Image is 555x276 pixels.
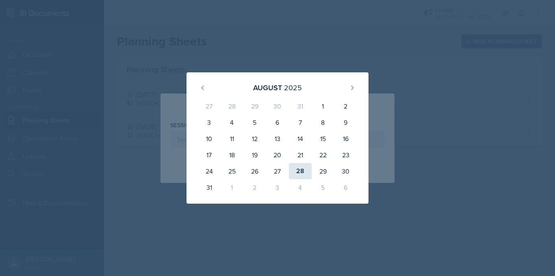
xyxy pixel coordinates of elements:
div: 31 [198,179,221,196]
div: 29 [243,98,266,114]
div: 25 [221,163,243,179]
div: 27 [198,98,221,114]
div: 2025 [284,82,302,93]
div: 1 [221,179,243,196]
div: 4 [221,114,243,130]
div: 6 [334,179,357,196]
div: 24 [198,163,221,179]
div: 16 [334,130,357,147]
div: 8 [312,114,334,130]
div: 5 [243,114,266,130]
div: 27 [266,163,289,179]
div: 28 [289,163,312,179]
div: 2 [243,179,266,196]
div: 4 [289,179,312,196]
div: 12 [243,130,266,147]
div: 21 [289,147,312,163]
div: 15 [312,130,334,147]
div: 17 [198,147,221,163]
div: 19 [243,147,266,163]
div: 28 [221,98,243,114]
div: 26 [243,163,266,179]
div: 7 [289,114,312,130]
div: 23 [334,147,357,163]
div: August [253,82,282,93]
div: 11 [221,130,243,147]
div: 3 [266,179,289,196]
div: 14 [289,130,312,147]
div: 5 [312,179,334,196]
div: 3 [198,114,221,130]
div: 13 [266,130,289,147]
div: 6 [266,114,289,130]
div: 2 [334,98,357,114]
div: 22 [312,147,334,163]
div: 10 [198,130,221,147]
div: 18 [221,147,243,163]
div: 20 [266,147,289,163]
div: 30 [334,163,357,179]
div: 9 [334,114,357,130]
div: 30 [266,98,289,114]
div: 31 [289,98,312,114]
div: 29 [312,163,334,179]
div: 1 [312,98,334,114]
